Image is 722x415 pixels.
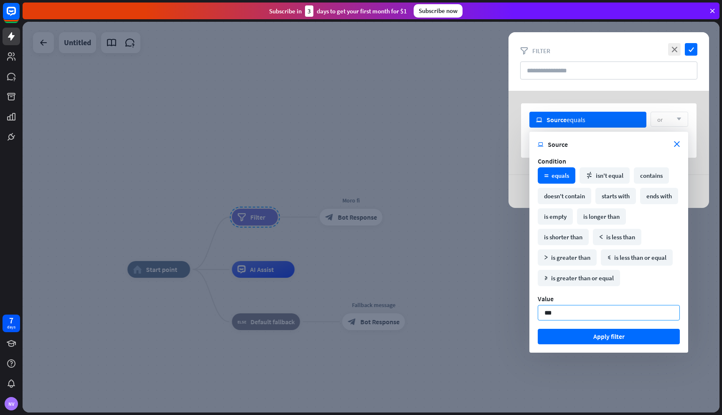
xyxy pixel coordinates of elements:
i: math_greater_or_equal [544,276,548,280]
div: is shorter than [538,229,589,245]
i: close [668,43,681,56]
i: check [685,43,697,56]
button: Open LiveChat chat widget [7,3,32,28]
div: is empty [538,208,573,225]
div: Condition [538,157,680,165]
div: ends with [640,188,678,204]
div: NV [5,397,18,410]
div: starts with [595,188,636,204]
button: Apply filter [538,329,680,344]
span: Source [548,140,674,149]
div: doesn't contain [538,188,591,204]
span: or [657,115,663,123]
div: 3 [305,5,313,17]
div: Value [538,295,680,303]
div: contains [634,167,669,184]
i: ip [536,117,542,123]
span: Source [547,115,567,124]
div: is less than or equal [601,249,673,266]
i: ip [538,141,544,147]
span: Filter [532,47,550,55]
i: math_equal [544,174,549,178]
div: 7 [9,317,13,324]
div: is greater than or equal [538,270,620,286]
div: Subscribe in days to get your first month for $1 [269,5,407,17]
i: math_less_or_equal [607,256,611,260]
div: days [7,324,15,330]
div: equals [547,115,585,124]
i: filter [520,47,528,55]
i: math_greater [544,256,548,260]
a: 7 days [3,315,20,332]
div: is less than [593,229,641,245]
div: equals [538,167,575,184]
i: close [674,141,680,147]
div: is longer than [577,208,626,225]
i: math_less [599,235,603,239]
i: math_not_equal [586,172,593,179]
i: arrow_down [672,117,681,122]
div: Subscribe now [414,4,463,18]
div: isn't equal [580,167,630,184]
div: is greater than [538,249,597,266]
